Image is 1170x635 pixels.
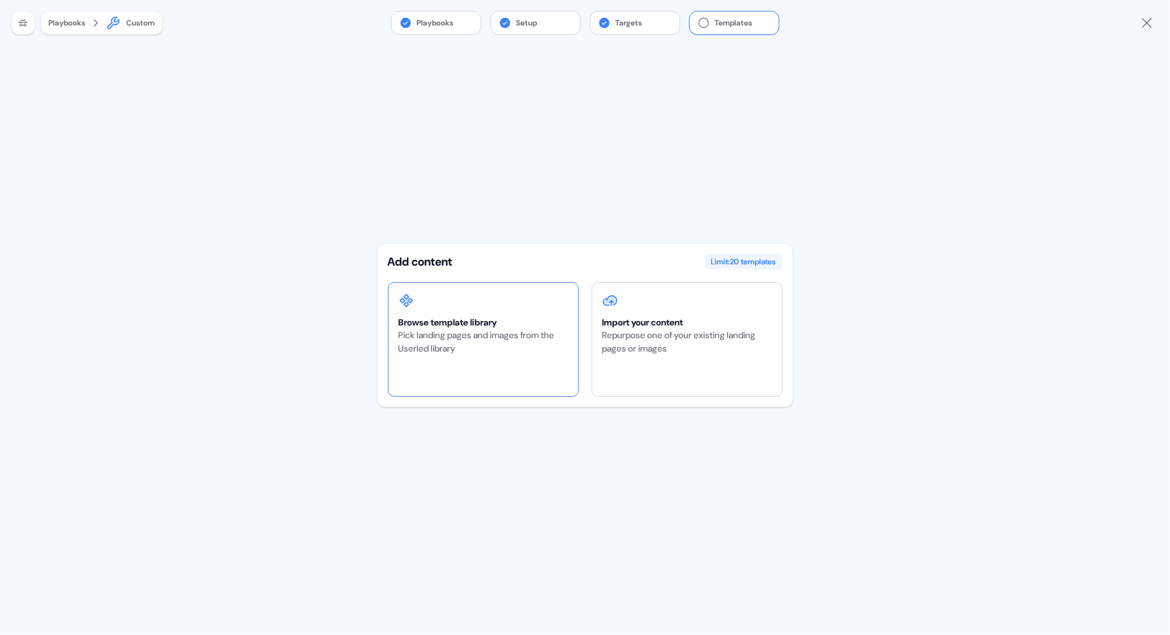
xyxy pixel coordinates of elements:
div: Browse template library [399,316,568,329]
button: Browse template libraryPick landing pages and images from the Userled library [388,282,579,397]
button: Import your contentRepurpose one of your existing landing pages or images [592,282,783,397]
button: Playbooks [392,11,481,34]
div: Import your content [603,316,772,329]
div: Add content [388,254,453,269]
div: Repurpose one of your existing landing pages or images [603,329,772,355]
button: Targets [590,11,680,34]
button: Templates [690,11,779,34]
button: Setup [491,11,580,34]
div: Custom [126,17,155,29]
div: Limit: 20 templates [705,254,783,269]
button: Playbooks [48,17,85,29]
button: Close [1139,15,1155,31]
div: Pick landing pages and images from the Userled library [399,329,568,355]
